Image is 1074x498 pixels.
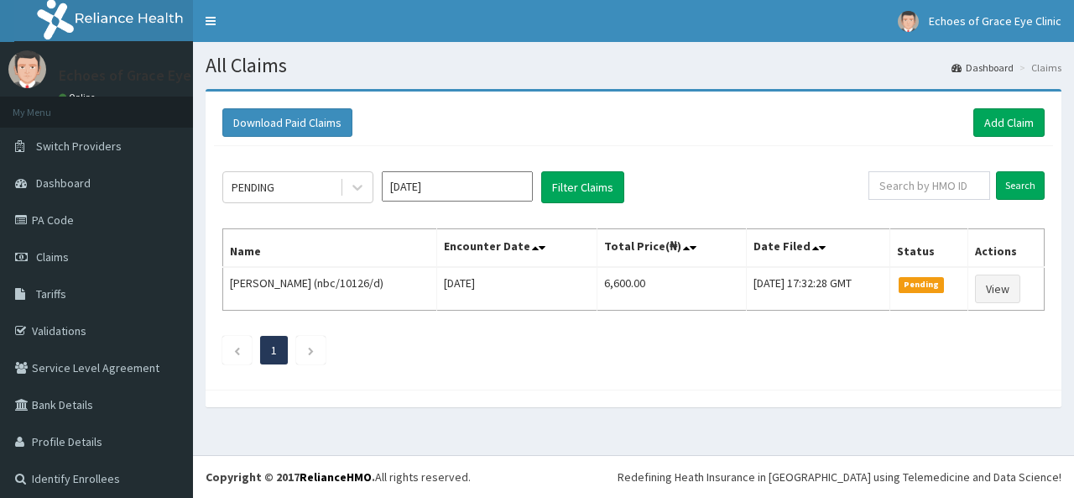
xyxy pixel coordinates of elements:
span: Echoes of Grace Eye Clinic [929,13,1061,29]
span: Tariffs [36,286,66,301]
th: Encounter Date [437,229,597,268]
img: User Image [8,50,46,88]
th: Total Price(₦) [597,229,746,268]
h1: All Claims [206,55,1061,76]
input: Search by HMO ID [868,171,990,200]
td: [DATE] 17:32:28 GMT [746,267,889,311]
span: Claims [36,249,69,265]
th: Name [223,229,437,268]
button: Download Paid Claims [222,108,352,137]
button: Filter Claims [541,171,624,203]
input: Select Month and Year [382,171,533,202]
img: User Image [898,11,919,32]
div: Redefining Heath Insurance in [GEOGRAPHIC_DATA] using Telemedicine and Data Science! [618,469,1061,485]
td: 6,600.00 [597,267,746,311]
th: Date Filed [746,229,889,268]
a: Dashboard [951,60,1014,75]
footer: All rights reserved. [193,455,1074,498]
span: Switch Providers [36,139,122,154]
li: Claims [1015,60,1061,75]
a: Previous page [233,343,241,358]
input: Search [996,171,1045,200]
a: View [975,275,1020,303]
div: PENDING [232,179,274,196]
span: Pending [899,277,945,292]
p: Echoes of Grace Eye Clinic [59,68,230,83]
th: Status [889,229,968,268]
a: Page 1 is your current page [271,343,277,358]
a: Add Claim [973,108,1045,137]
th: Actions [968,229,1045,268]
a: Next page [307,343,315,358]
strong: Copyright © 2017 . [206,469,375,485]
td: [DATE] [437,267,597,311]
a: RelianceHMO [300,469,372,485]
a: Online [59,92,99,103]
span: Dashboard [36,176,91,191]
td: [PERSON_NAME] (nbc/10126/d) [223,267,437,311]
